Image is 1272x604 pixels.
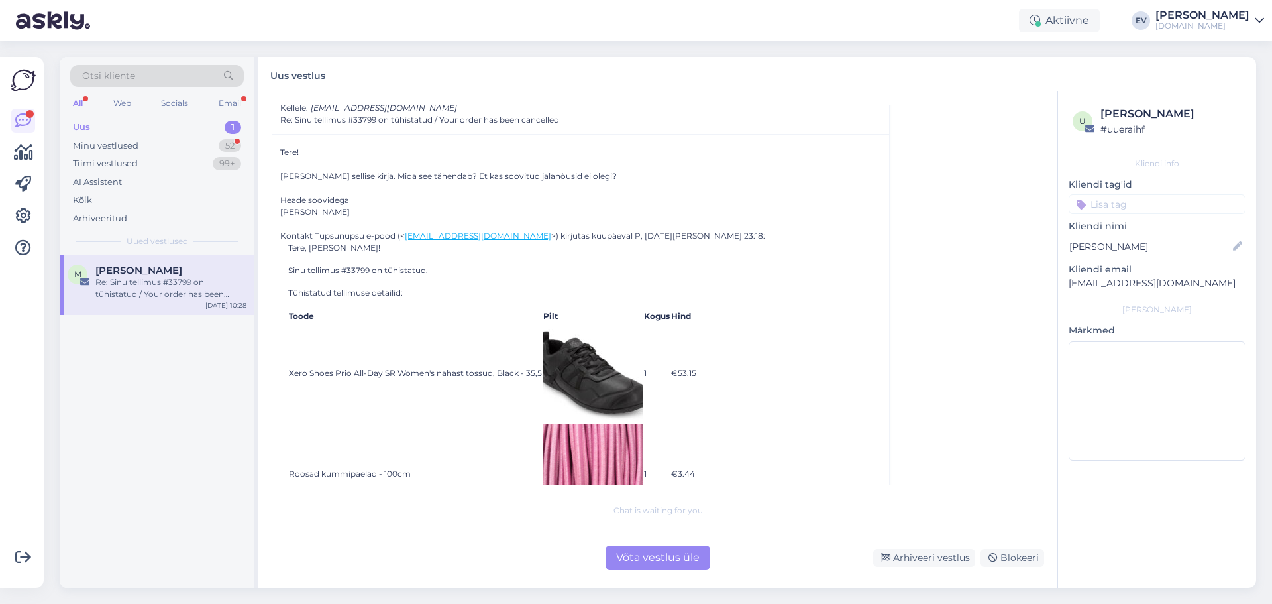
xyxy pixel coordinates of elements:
[158,95,191,112] div: Socials
[70,95,85,112] div: All
[219,139,241,152] div: 52
[1069,263,1245,276] p: Kliendi email
[73,176,122,189] div: AI Assistent
[980,549,1044,567] div: Blokeeri
[1079,116,1086,126] span: u
[543,310,643,323] th: Pilt
[606,546,710,570] div: Võta vestlus üle
[1019,9,1100,32] div: Aktiivne
[73,139,138,152] div: Minu vestlused
[280,194,881,206] div: Heade soovidega
[213,157,241,170] div: 99+
[280,103,308,113] span: Kellele :
[73,157,138,170] div: Tiimi vestlused
[95,276,246,300] div: Re: Sinu tellimus #33799 on tühistatud / Your order has been cancelled
[1069,276,1245,290] p: [EMAIL_ADDRESS][DOMAIN_NAME]
[1100,122,1242,137] div: # uueraihf
[127,235,188,247] span: Uued vestlused
[405,231,551,241] a: [EMAIL_ADDRESS][DOMAIN_NAME]
[73,194,92,207] div: Kõik
[543,424,643,524] img: Roosad kummipaelad - 100cm
[280,147,881,218] div: Tere!
[74,269,81,279] span: M
[11,68,36,93] img: Askly Logo
[671,469,695,479] span: 3.44
[670,310,697,323] th: Hind
[205,300,246,310] div: [DATE] 10:28
[288,287,880,299] p: Tühistatud tellimuse detailid:
[1069,324,1245,337] p: Märkmed
[95,265,182,276] span: Maarja Seppel
[643,310,670,323] th: Kogus
[311,103,457,113] span: [EMAIL_ADDRESS][DOMAIN_NAME]
[216,95,244,112] div: Email
[1069,304,1245,316] div: [PERSON_NAME]
[643,323,670,424] td: 1
[1100,106,1242,122] div: [PERSON_NAME]
[1069,194,1245,214] input: Lisa tag
[111,95,134,112] div: Web
[1069,219,1245,233] p: Kliendi nimi
[73,212,127,225] div: Arhiveeritud
[225,121,241,134] div: 1
[873,549,975,567] div: Arhiveeri vestlus
[288,323,543,424] td: Xero Shoes Prio All-Day SR Women's nahast tossud, Black - 35,5
[73,121,90,134] div: Uus
[671,368,678,378] span: €
[82,69,135,83] span: Otsi kliente
[1155,10,1264,31] a: [PERSON_NAME][DOMAIN_NAME]
[288,265,880,276] p: Sinu tellimus #33799 on tühistatud.
[280,230,881,242] div: Kontakt Tupsunupsu e-pood (< >) kirjutas kuupäeval P, [DATE][PERSON_NAME] 23:18:
[671,368,696,378] span: 53.15
[1155,21,1249,31] div: [DOMAIN_NAME]
[543,324,643,423] img: Xero Shoes Prio All-Day SR Women's nahast tossud, Black - 35,5
[288,242,880,254] p: Tere, [PERSON_NAME]!
[280,114,559,126] span: Re: Sinu tellimus #33799 on tühistatud / Your order has been cancelled
[1069,158,1245,170] div: Kliendi info
[280,206,881,218] div: [PERSON_NAME]
[1069,178,1245,192] p: Kliendi tag'id
[1155,10,1249,21] div: [PERSON_NAME]
[288,424,543,524] td: Roosad kummipaelad - 100cm
[671,469,678,479] span: €
[1132,11,1150,30] div: EV
[643,424,670,524] td: 1
[270,65,325,83] label: Uus vestlus
[288,310,543,323] th: Toode
[1069,239,1230,254] input: Lisa nimi
[272,505,1044,516] div: Chat is waiting for you
[280,170,881,182] div: [PERSON_NAME] sellise kirja. Mida see tähendab? Et kas soovitud jalanõusid ei olegi?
